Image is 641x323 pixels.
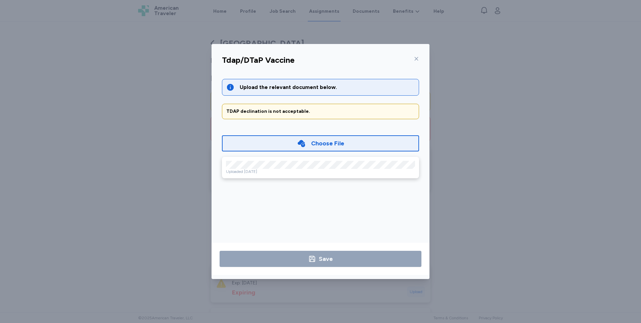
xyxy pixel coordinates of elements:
div: Choose File [311,139,344,148]
div: TDAP declination is not acceptable. [226,108,415,115]
div: Tdap/DTaP Vaccine [222,55,295,65]
div: Upload the relevant document below. [240,83,415,91]
div: Save [319,254,333,264]
div: Uploaded [DATE] [226,169,415,174]
button: Save [220,251,421,267]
